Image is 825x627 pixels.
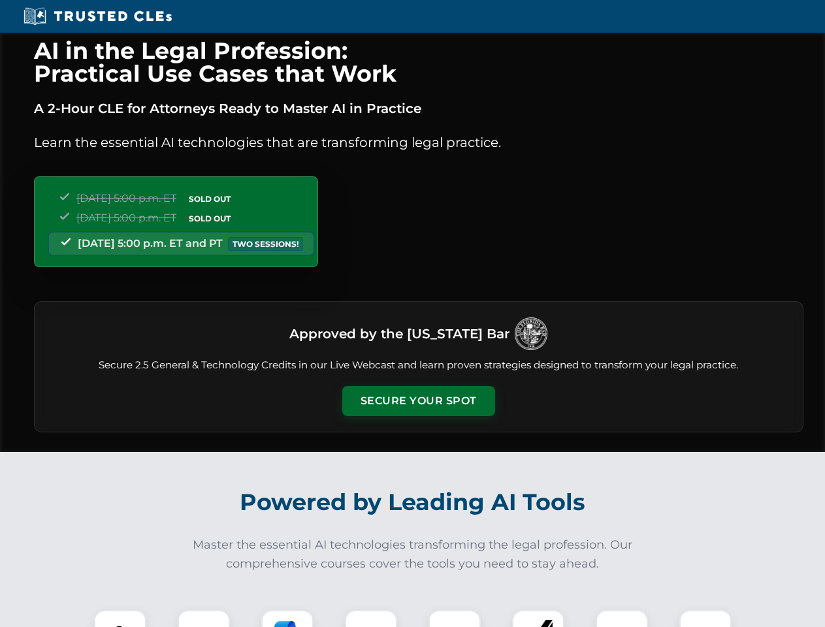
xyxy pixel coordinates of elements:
p: Master the essential AI technologies transforming the legal profession. Our comprehensive courses... [184,536,641,573]
img: Logo [515,317,547,350]
button: Secure Your Spot [342,386,495,416]
span: [DATE] 5:00 p.m. ET [76,212,176,224]
p: A 2-Hour CLE for Attorneys Ready to Master AI in Practice [34,98,803,119]
img: Trusted CLEs [20,7,176,26]
p: Secure 2.5 General & Technology Credits in our Live Webcast and learn proven strategies designed ... [50,358,787,373]
h3: Approved by the [US_STATE] Bar [289,322,510,346]
span: SOLD OUT [184,212,235,225]
h1: AI in the Legal Profession: Practical Use Cases that Work [34,39,803,85]
h2: Powered by Leading AI Tools [51,479,775,525]
span: [DATE] 5:00 p.m. ET [76,192,176,204]
p: Learn the essential AI technologies that are transforming legal practice. [34,132,803,153]
span: SOLD OUT [184,192,235,206]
